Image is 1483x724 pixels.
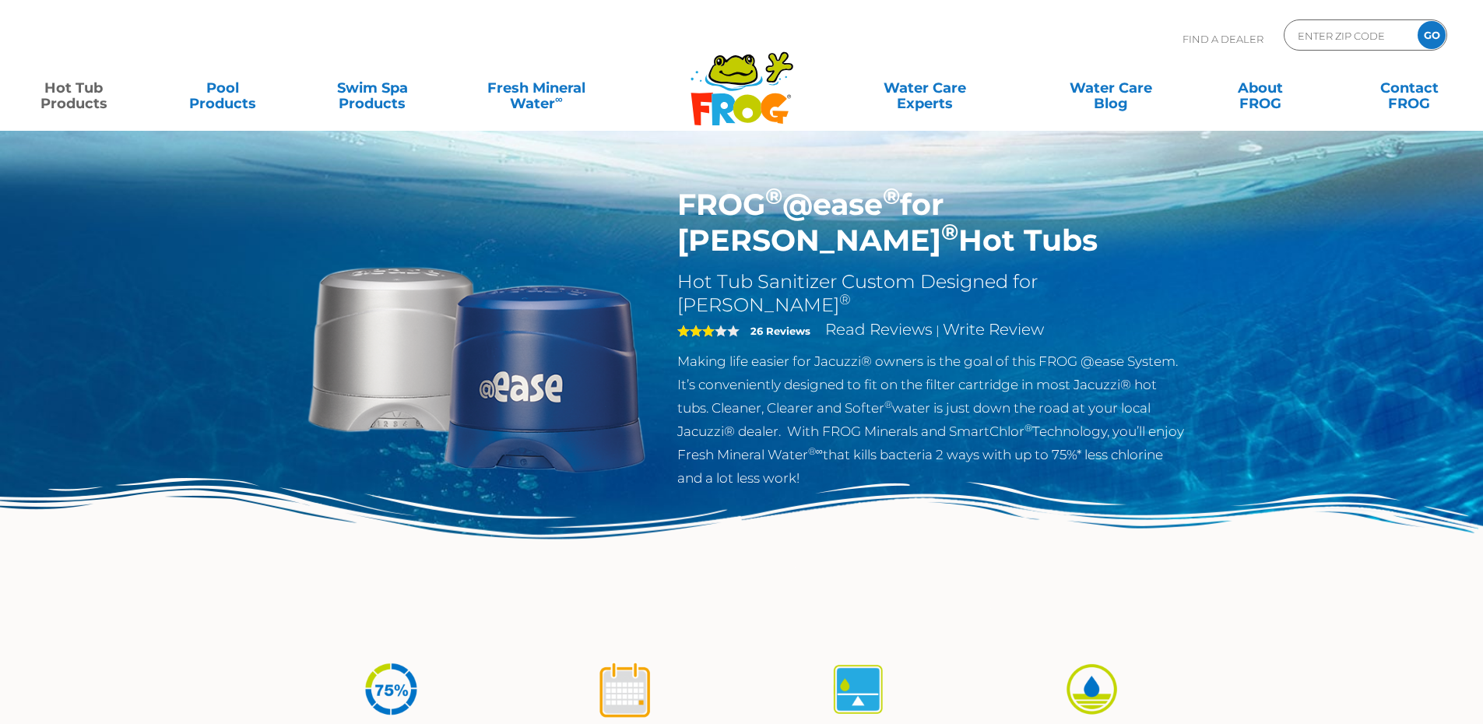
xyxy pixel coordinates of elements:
sup: ® [1024,422,1032,434]
a: Water CareExperts [831,72,1019,104]
a: Write Review [943,320,1044,339]
strong: 26 Reviews [750,325,810,337]
img: icon-atease-shock-once [596,660,654,719]
a: Read Reviews [825,320,933,339]
sup: ® [765,182,782,209]
a: Water CareBlog [1053,72,1168,104]
input: GO [1418,21,1446,49]
a: Fresh MineralWater∞ [463,72,609,104]
a: Swim SpaProducts [315,72,430,104]
img: icon-atease-75percent-less [362,660,420,719]
img: Sundance-cartridges-2.png [298,187,655,543]
span: 3 [677,325,715,337]
img: Frog Products Logo [682,31,802,126]
h2: Hot Tub Sanitizer Custom Designed for [PERSON_NAME] [677,270,1186,317]
sup: ®∞ [808,445,823,457]
h1: FROG @ease for [PERSON_NAME] Hot Tubs [677,187,1186,258]
span: | [936,323,940,338]
sup: ® [839,291,851,308]
a: PoolProducts [165,72,281,104]
a: Hot TubProducts [16,72,132,104]
sup: ® [941,218,958,245]
sup: ® [884,399,892,410]
sup: ® [883,182,900,209]
a: ContactFROG [1351,72,1467,104]
sup: ∞ [555,93,563,105]
img: icon-atease-self-regulates [829,660,887,719]
p: Find A Dealer [1183,19,1263,58]
a: AboutFROG [1202,72,1318,104]
p: Making life easier for Jacuzzi® owners is the goal of this FROG @ease System. It’s conveniently d... [677,350,1186,490]
img: icon-atease-easy-on [1063,660,1121,719]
